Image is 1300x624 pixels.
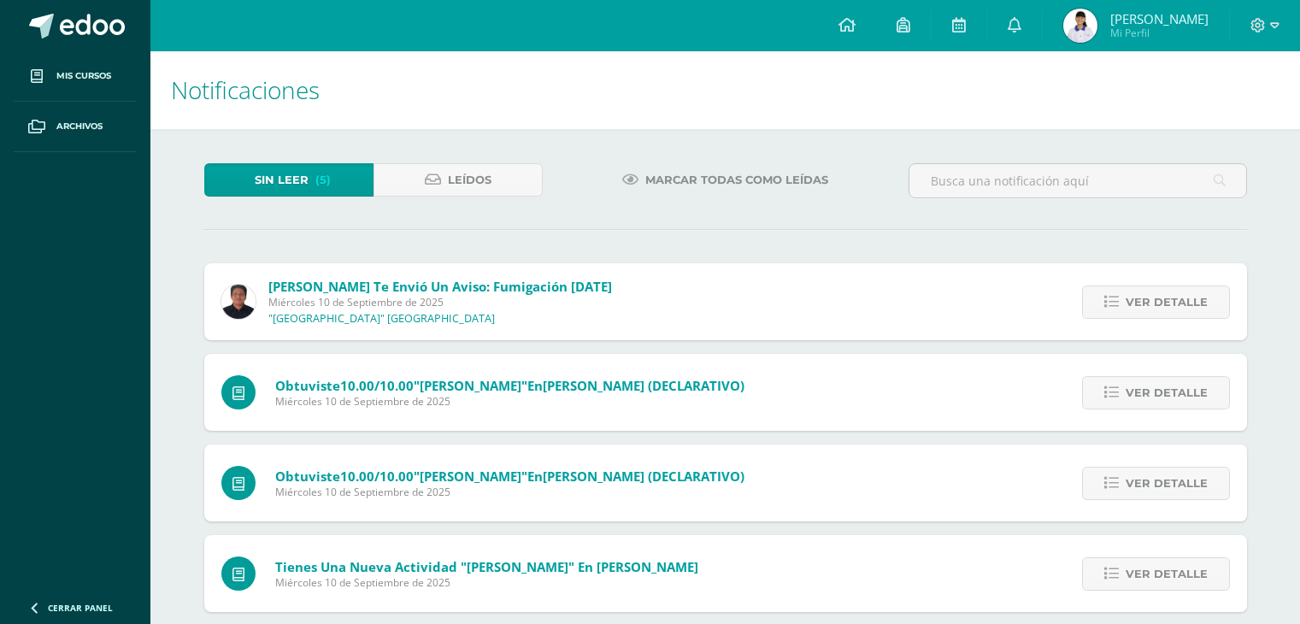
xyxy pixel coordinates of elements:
span: Miércoles 10 de Septiembre de 2025 [275,394,744,409]
span: [PERSON_NAME] (DECLARATIVO) [543,377,744,394]
span: Obtuviste en [275,468,744,485]
span: Miércoles 10 de Septiembre de 2025 [275,575,698,590]
a: Sin leer(5) [204,163,374,197]
input: Busca una notificación aquí [909,164,1246,197]
img: a870b3e5c06432351c4097df98eac26b.png [1063,9,1097,43]
span: Cerrar panel [48,602,113,614]
span: Leídos [448,164,491,196]
span: Sin leer [255,164,309,196]
span: [PERSON_NAME] te envió un aviso: Fumigación [DATE] [268,278,612,295]
span: 10.00/10.00 [340,377,414,394]
a: Marcar todas como leídas [601,163,850,197]
a: Leídos [374,163,543,197]
span: "[PERSON_NAME]" [414,377,527,394]
span: Notificaciones [171,74,320,106]
span: Mi Perfil [1110,26,1209,40]
span: "[PERSON_NAME]" [414,468,527,485]
span: Ver detalle [1126,468,1208,499]
span: Ver detalle [1126,377,1208,409]
span: Obtuviste en [275,377,744,394]
span: Ver detalle [1126,558,1208,590]
span: Ver detalle [1126,286,1208,318]
a: Mis cursos [14,51,137,102]
span: Marcar todas como leídas [645,164,828,196]
span: 10.00/10.00 [340,468,414,485]
span: [PERSON_NAME] (DECLARATIVO) [543,468,744,485]
span: Miércoles 10 de Septiembre de 2025 [268,295,612,309]
span: Archivos [56,120,103,133]
span: Miércoles 10 de Septiembre de 2025 [275,485,744,499]
p: "[GEOGRAPHIC_DATA]" [GEOGRAPHIC_DATA] [268,312,495,326]
span: Mis cursos [56,69,111,83]
img: eff8bfa388aef6dbf44d967f8e9a2edc.png [221,285,256,319]
a: Archivos [14,102,137,152]
span: Tienes una nueva actividad "[PERSON_NAME]" En [PERSON_NAME] [275,558,698,575]
span: [PERSON_NAME] [1110,10,1209,27]
span: (5) [315,164,331,196]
